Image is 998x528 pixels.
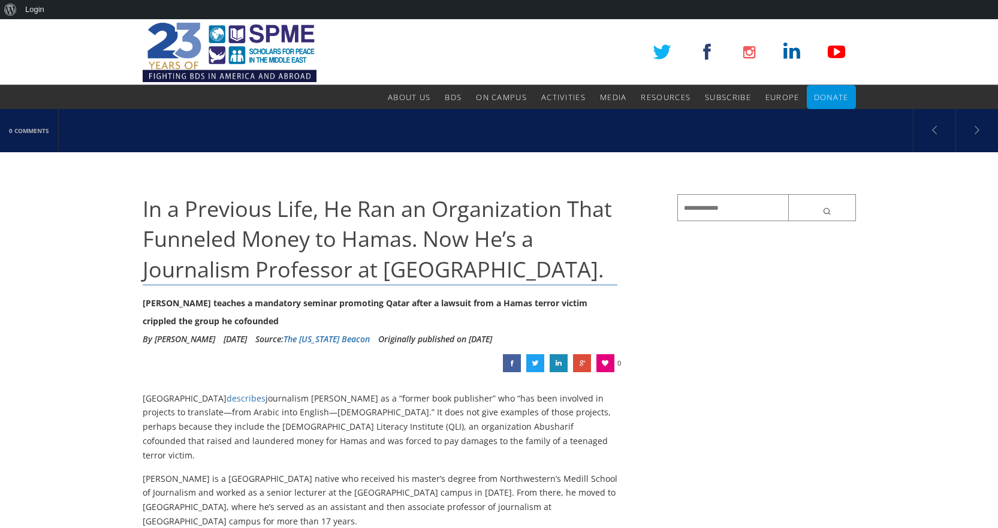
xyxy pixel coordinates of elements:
[573,354,591,372] a: In a Previous Life, He Ran an Organization That Funneled Money to Hamas. Now He’s a Journalism Pr...
[641,92,691,102] span: Resources
[705,85,751,109] a: Subscribe
[617,354,621,372] span: 0
[143,294,618,330] div: [PERSON_NAME] teaches a mandatory seminar promoting Qatar after a lawsuit from a Hamas terror vic...
[476,92,527,102] span: On Campus
[600,85,627,109] a: Media
[143,194,612,284] span: In a Previous Life, He Ran an Organization That Funneled Money to Hamas. Now He’s a Journalism Pr...
[526,354,544,372] a: In a Previous Life, He Ran an Organization That Funneled Money to Hamas. Now He’s a Journalism Pr...
[143,330,215,348] li: By [PERSON_NAME]
[284,333,370,345] a: The [US_STATE] Beacon
[641,85,691,109] a: Resources
[705,92,751,102] span: Subscribe
[255,330,370,348] div: Source:
[600,92,627,102] span: Media
[765,92,800,102] span: Europe
[550,354,568,372] a: In a Previous Life, He Ran an Organization That Funneled Money to Hamas. Now He’s a Journalism Pr...
[224,330,247,348] li: [DATE]
[143,19,316,85] img: SPME
[814,85,849,109] a: Donate
[814,92,849,102] span: Donate
[388,85,430,109] a: About Us
[388,92,430,102] span: About Us
[445,92,462,102] span: BDS
[227,393,266,404] a: describes
[541,85,586,109] a: Activities
[476,85,527,109] a: On Campus
[765,85,800,109] a: Europe
[378,330,492,348] li: Originally published on [DATE]
[541,92,586,102] span: Activities
[143,391,618,463] p: [GEOGRAPHIC_DATA] journalism [PERSON_NAME] as a “former book publisher” who “has been involved in...
[445,85,462,109] a: BDS
[503,354,521,372] a: In a Previous Life, He Ran an Organization That Funneled Money to Hamas. Now He’s a Journalism Pr...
